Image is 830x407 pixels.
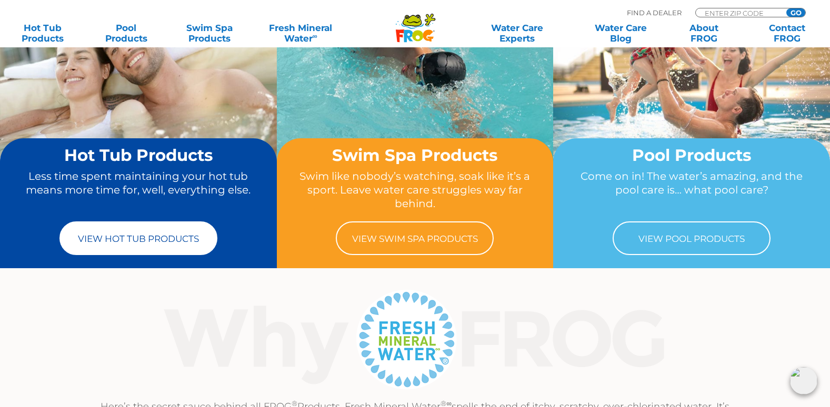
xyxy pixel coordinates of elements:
[260,23,341,44] a: Fresh MineralWater∞
[177,23,242,44] a: Swim SpaProducts
[573,169,810,211] p: Come on in! The water’s amazing, and the pool care is… what pool care?
[20,146,257,164] h2: Hot Tub Products
[573,146,810,164] h2: Pool Products
[297,146,534,164] h2: Swim Spa Products
[94,23,158,44] a: PoolProducts
[59,221,217,255] a: View Hot Tub Products
[20,169,257,211] p: Less time spent maintaining your hot tub means more time for, well, everything else.
[336,221,494,255] a: View Swim Spa Products
[704,8,775,17] input: Zip Code Form
[786,8,805,17] input: GO
[790,367,817,394] img: openIcon
[588,23,653,44] a: Water CareBlog
[297,169,534,211] p: Swim like nobody’s watching, soak like it’s a sport. Leave water care struggles way far behind.
[755,23,819,44] a: ContactFROG
[11,23,75,44] a: Hot TubProducts
[313,32,317,40] sup: ∞
[613,221,771,255] a: View Pool Products
[627,8,682,17] p: Find A Dealer
[143,287,687,392] img: Why Frog
[465,23,570,44] a: Water CareExperts
[672,23,736,44] a: AboutFROG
